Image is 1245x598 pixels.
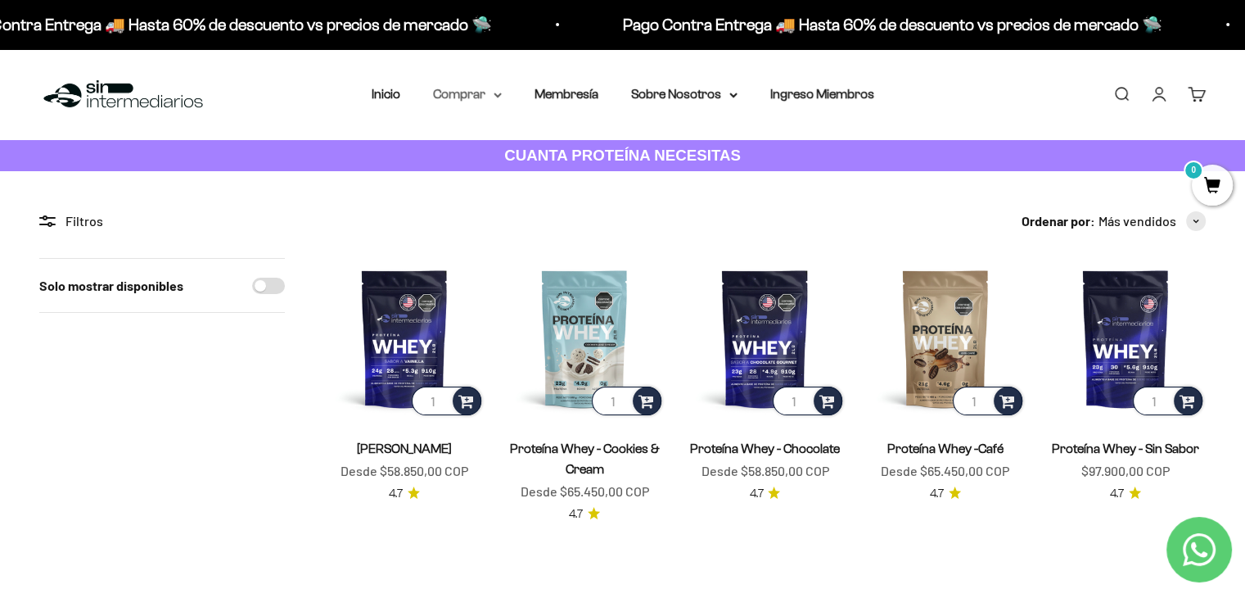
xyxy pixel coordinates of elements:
[1192,178,1233,196] a: 0
[1022,211,1095,232] span: Ordenar por:
[341,460,468,482] sale-price: Desde $58.850,00 COP
[39,275,183,297] label: Solo mostrar disponibles
[433,84,502,105] summary: Comprar
[631,84,738,105] summary: Sobre Nosotros
[1110,485,1141,503] a: 4.74.7 de 5.0 estrellas
[690,442,840,455] a: Proteína Whey - Chocolate
[372,87,400,101] a: Inicio
[887,442,1004,455] a: Proteína Whey -Café
[1110,485,1124,503] span: 4.7
[1081,460,1170,482] sale-price: $97.900,00 COP
[357,442,452,455] a: [PERSON_NAME]
[389,485,420,503] a: 4.74.7 de 5.0 estrellas
[930,485,961,503] a: 4.74.7 de 5.0 estrellas
[504,147,741,164] strong: CUANTA PROTEÍNA NECESITAS
[930,485,944,503] span: 4.7
[749,485,780,503] a: 4.74.7 de 5.0 estrellas
[535,87,598,101] a: Membresía
[569,505,600,523] a: 4.74.7 de 5.0 estrellas
[701,460,828,482] sale-price: Desde $58.850,00 COP
[1098,211,1176,232] span: Más vendidos
[1184,161,1203,180] mark: 0
[1098,211,1206,232] button: Más vendidos
[569,505,583,523] span: 4.7
[749,485,763,503] span: 4.7
[510,442,660,476] a: Proteína Whey - Cookies & Cream
[521,481,649,502] sale-price: Desde $65.450,00 COP
[881,460,1009,482] sale-price: Desde $65.450,00 COP
[1052,442,1199,455] a: Proteína Whey - Sin Sabor
[770,87,874,101] a: Ingreso Miembros
[39,211,285,232] div: Filtros
[389,485,403,503] span: 4.7
[587,11,1126,38] p: Pago Contra Entrega 🚚 Hasta 60% de descuento vs precios de mercado 🛸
